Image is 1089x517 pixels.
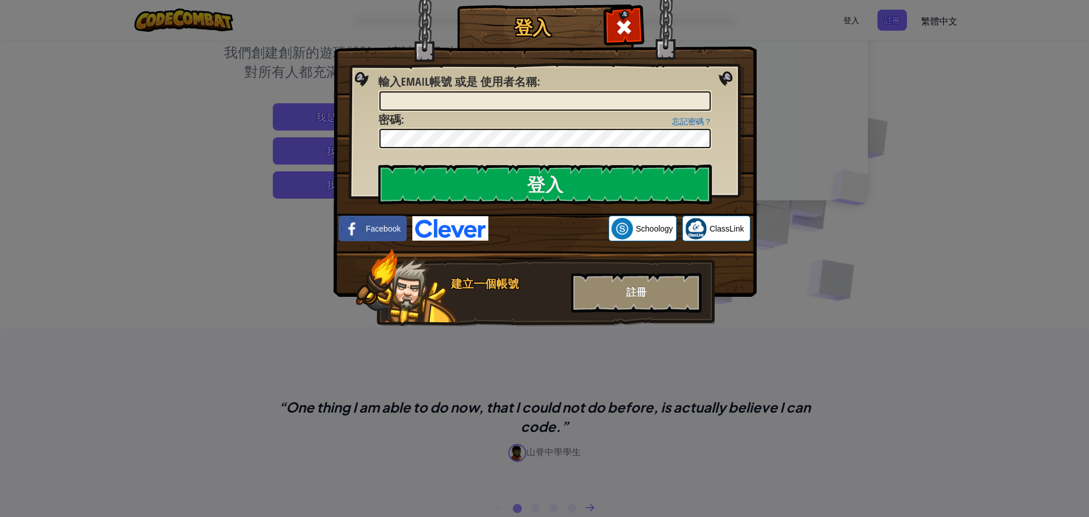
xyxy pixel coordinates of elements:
[685,218,707,239] img: classlink-logo-small.png
[366,223,400,234] span: Facebook
[571,273,702,313] div: 註冊
[451,276,564,292] div: 建立一個帳號
[378,112,404,128] label: :
[378,74,537,89] span: 輸入Email帳號 或是 使用者名稱
[378,165,712,204] input: 登入
[710,223,744,234] span: ClassLink
[672,117,712,126] a: 忘記密碼？
[378,112,401,127] span: 密碼
[378,74,540,90] label: :
[460,18,605,37] h1: 登入
[636,223,673,234] span: Schoology
[341,218,363,239] img: facebook_small.png
[412,216,488,241] img: clever-logo-blue.png
[488,216,609,241] iframe: 「使用 Google 帳戶登入」按鈕
[611,218,633,239] img: schoology.png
